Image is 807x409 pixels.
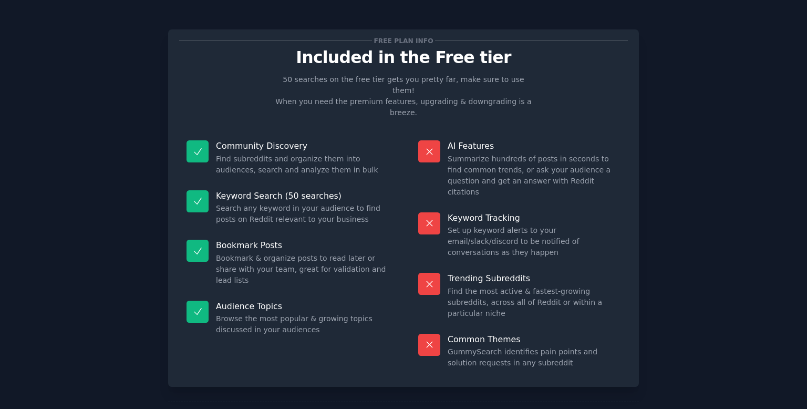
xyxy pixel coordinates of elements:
dd: Search any keyword in your audience to find posts on Reddit relevant to your business [216,203,389,225]
p: Included in the Free tier [179,48,628,67]
span: Free plan info [372,35,435,46]
p: Trending Subreddits [448,273,620,284]
p: Community Discovery [216,140,389,151]
dd: Find subreddits and organize them into audiences, search and analyze them in bulk [216,154,389,176]
p: Keyword Search (50 searches) [216,190,389,201]
dd: Set up keyword alerts to your email/slack/discord to be notified of conversations as they happen [448,225,620,258]
p: 50 searches on the free tier gets you pretty far, make sure to use them! When you need the premiu... [271,74,536,118]
p: Audience Topics [216,301,389,312]
p: Bookmark Posts [216,240,389,251]
p: Common Themes [448,334,620,345]
dd: Find the most active & fastest-growing subreddits, across all of Reddit or within a particular niche [448,286,620,319]
p: AI Features [448,140,620,151]
dd: Bookmark & organize posts to read later or share with your team, great for validation and lead lists [216,253,389,286]
dd: Summarize hundreds of posts in seconds to find common trends, or ask your audience a question and... [448,154,620,198]
dd: GummySearch identifies pain points and solution requests in any subreddit [448,346,620,369]
dd: Browse the most popular & growing topics discussed in your audiences [216,313,389,335]
p: Keyword Tracking [448,212,620,223]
